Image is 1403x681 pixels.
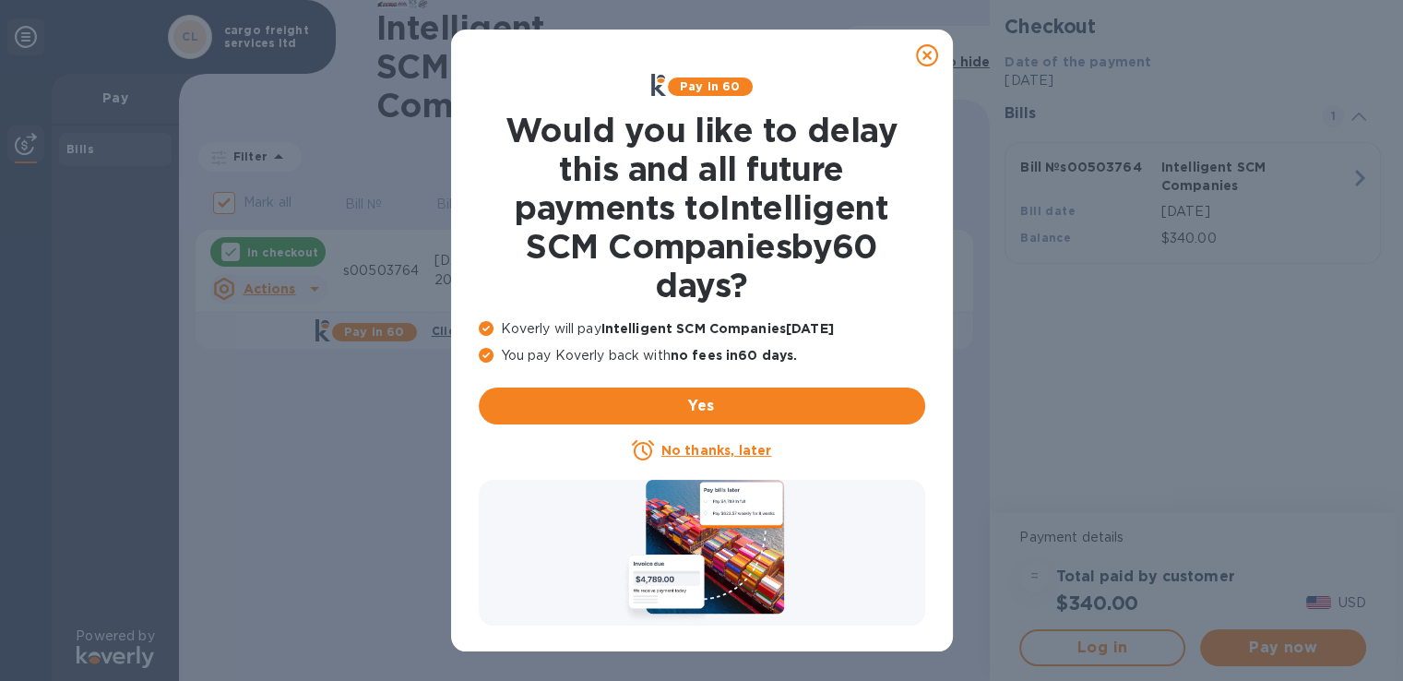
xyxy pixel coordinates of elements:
h1: Would you like to delay this and all future payments to Intelligent SCM Companies by 60 days ? [479,111,925,305]
b: Pay in 60 [680,79,740,93]
span: Yes [493,395,910,417]
p: You pay Koverly back with [479,346,925,365]
u: No thanks, later [661,443,771,458]
p: Koverly will pay [479,319,925,339]
b: no fees in 60 days . [671,348,797,363]
button: Yes [479,388,925,424]
b: Intelligent SCM Companies [DATE] [601,321,834,336]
